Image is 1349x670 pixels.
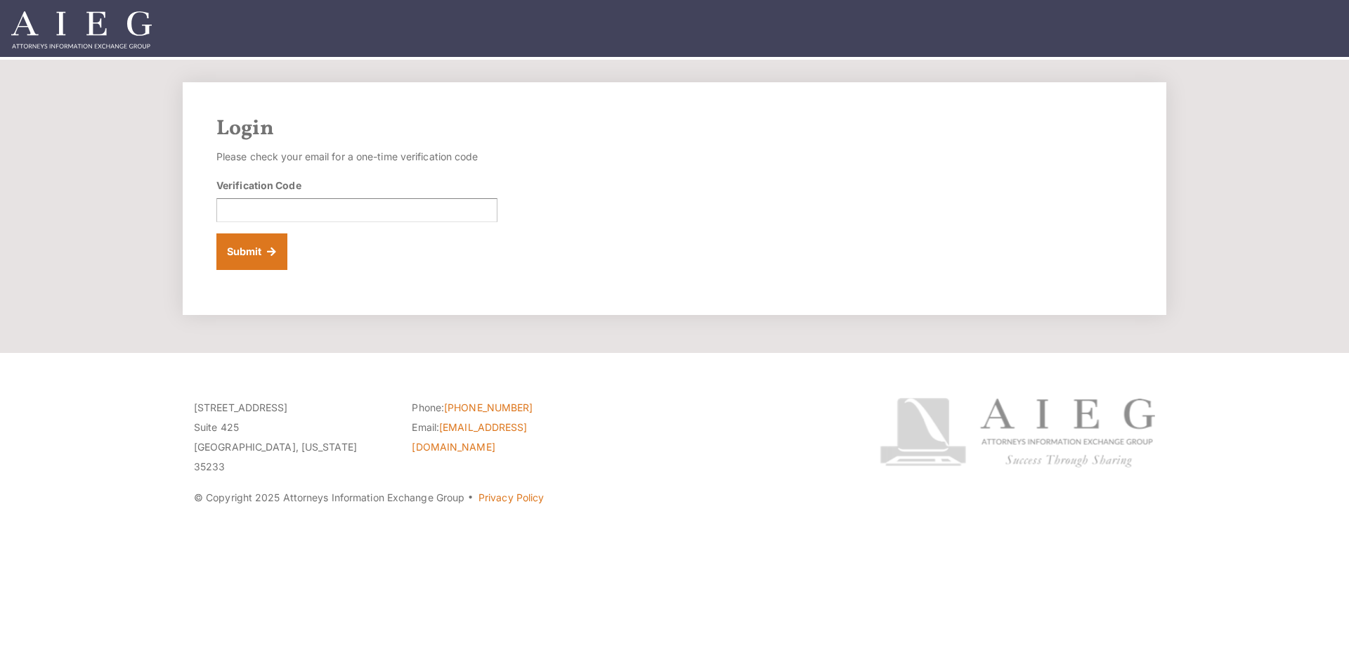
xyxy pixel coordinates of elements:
img: Attorneys Information Exchange Group [11,11,152,49]
a: [PHONE_NUMBER] [444,401,533,413]
p: Please check your email for a one-time verification code [216,147,497,167]
a: Privacy Policy [478,491,544,503]
a: [EMAIL_ADDRESS][DOMAIN_NAME] [412,421,527,453]
button: Submit [216,233,287,270]
label: Verification Code [216,178,301,193]
p: [STREET_ADDRESS] Suite 425 [GEOGRAPHIC_DATA], [US_STATE] 35233 [194,398,391,477]
li: Email: [412,418,608,457]
p: © Copyright 2025 Attorneys Information Exchange Group [194,488,827,508]
img: Attorneys Information Exchange Group logo [880,398,1155,468]
span: · [467,497,474,504]
li: Phone: [412,398,608,418]
h2: Login [216,116,1133,141]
